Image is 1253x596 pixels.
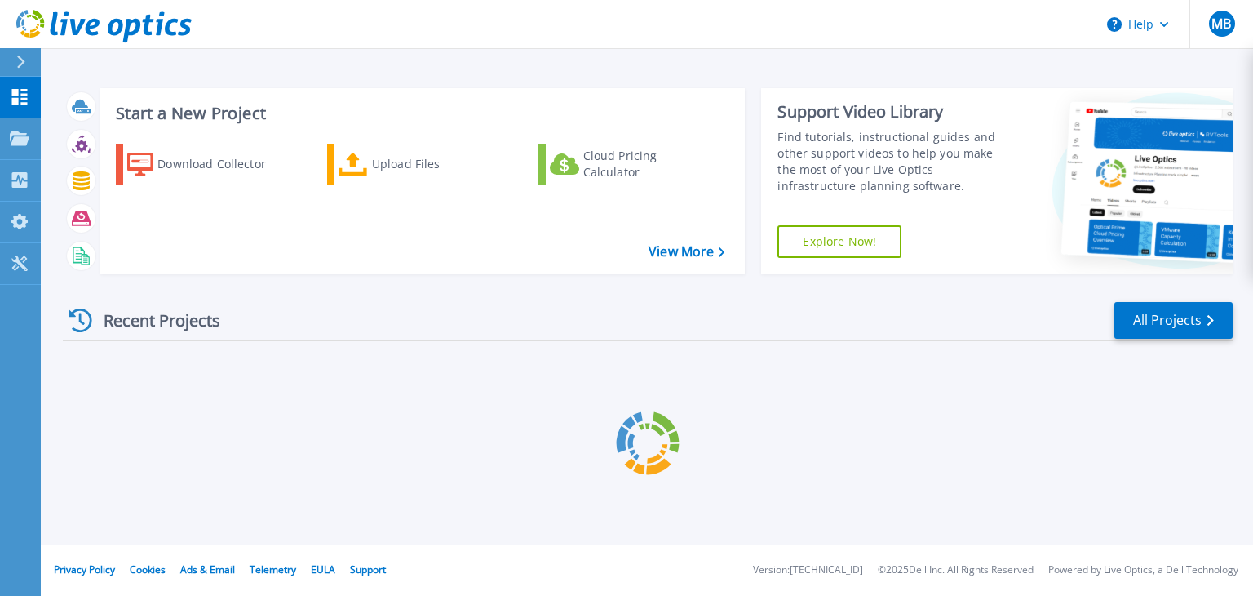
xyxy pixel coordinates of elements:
a: Explore Now! [777,225,901,258]
a: Support [350,563,386,576]
div: Upload Files [372,148,503,180]
div: Find tutorials, instructional guides and other support videos to help you make the most of your L... [777,129,1014,194]
h3: Start a New Project [116,105,724,122]
a: Download Collector [116,144,298,185]
div: Recent Projects [63,300,242,340]
a: EULA [311,563,335,576]
a: Privacy Policy [54,563,115,576]
a: Upload Files [327,144,509,185]
li: Powered by Live Optics, a Dell Technology [1048,565,1238,576]
a: Ads & Email [180,563,235,576]
div: Cloud Pricing Calculator [583,148,714,180]
li: © 2025 Dell Inc. All Rights Reserved [878,565,1034,576]
a: View More [649,244,724,260]
a: All Projects [1114,302,1233,339]
a: Telemetry [250,563,296,576]
div: Download Collector [157,148,288,180]
div: Support Video Library [777,101,1014,122]
span: MB [1211,17,1231,30]
li: Version: [TECHNICAL_ID] [753,565,863,576]
a: Cloud Pricing Calculator [538,144,720,185]
a: Cookies [130,563,166,576]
